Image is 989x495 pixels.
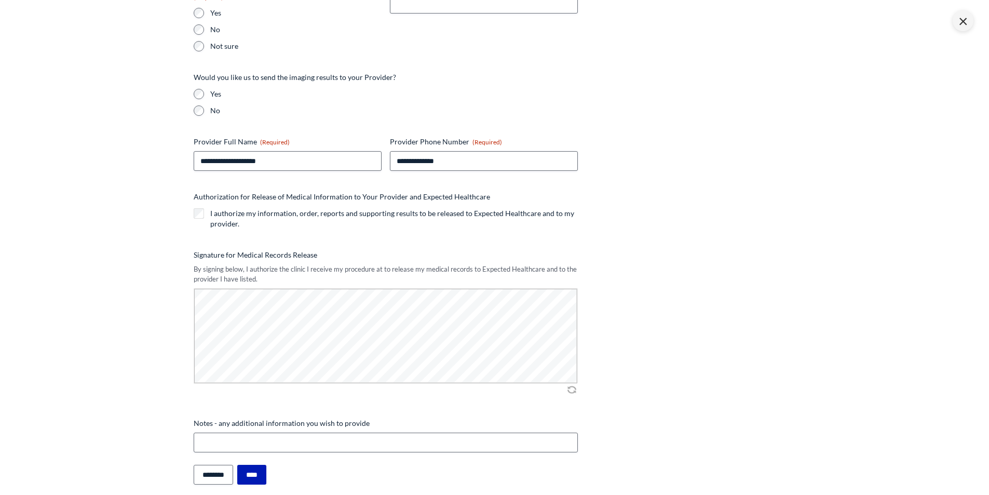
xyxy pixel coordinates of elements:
[194,250,578,260] label: Signature for Medical Records Release
[210,208,578,229] label: I authorize my information, order, reports and supporting results to be released to Expected Heal...
[472,138,502,146] span: (Required)
[210,8,382,18] label: Yes
[194,137,382,147] label: Provider Full Name
[953,10,973,31] span: ×
[194,264,578,284] div: By signing below, I authorize the clinic I receive my procedure at to release my medical records ...
[565,384,578,395] img: Clear Signature
[260,138,290,146] span: (Required)
[210,89,578,99] label: Yes
[210,41,382,51] label: Not sure
[194,192,490,202] legend: Authorization for Release of Medical Information to Your Provider and Expected Healthcare
[210,105,578,116] label: No
[390,137,578,147] label: Provider Phone Number
[194,72,396,83] legend: Would you like us to send the imaging results to your Provider?
[210,24,382,35] label: No
[194,418,578,429] label: Notes - any additional information you wish to provide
